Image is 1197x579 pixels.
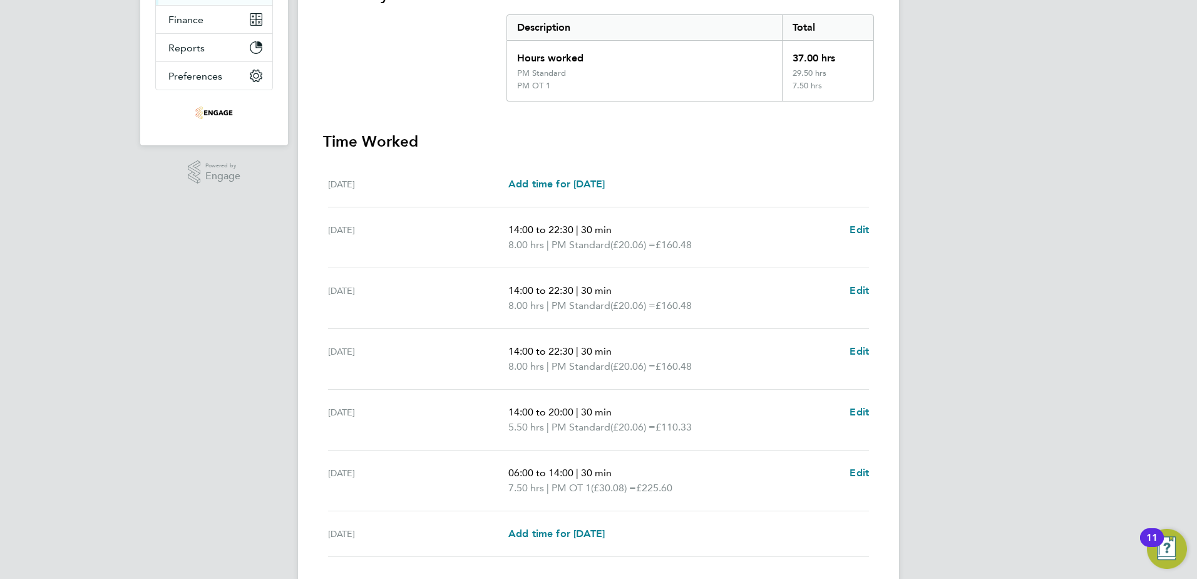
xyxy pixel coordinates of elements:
span: | [576,345,578,357]
div: Hours worked [507,41,782,68]
a: Edit [850,283,869,298]
div: PM Standard [517,68,566,78]
span: 30 min [581,224,612,236]
span: | [547,360,549,372]
span: 14:00 to 22:30 [508,284,573,296]
a: Add time for [DATE] [508,177,605,192]
a: Edit [850,222,869,237]
span: | [547,300,549,311]
span: 30 min [581,345,612,357]
span: £160.48 [655,360,692,372]
span: | [576,284,578,296]
div: [DATE] [328,526,508,541]
span: | [547,482,549,494]
span: Edit [850,284,869,296]
a: Edit [850,466,869,481]
span: 14:00 to 20:00 [508,406,573,418]
div: PM OT 1 [517,81,550,91]
span: PM Standard [552,359,610,374]
span: Finance [168,14,203,26]
a: Edit [850,344,869,359]
div: 29.50 hrs [782,68,873,81]
span: (£20.06) = [610,360,655,372]
div: Summary [506,14,874,102]
button: Reports [156,34,272,61]
span: 5.50 hrs [508,421,544,433]
span: | [576,406,578,418]
span: | [547,421,549,433]
div: [DATE] [328,283,508,313]
span: (£20.06) = [610,421,655,433]
div: [DATE] [328,344,508,374]
span: (£20.06) = [610,239,655,251]
a: Edit [850,405,869,420]
span: Edit [850,406,869,418]
div: 7.50 hrs [782,81,873,101]
span: Edit [850,224,869,236]
button: Open Resource Center, 11 new notifications [1147,529,1187,569]
div: [DATE] [328,466,508,496]
a: Powered byEngage [188,160,241,184]
div: 37.00 hrs [782,41,873,68]
span: 8.00 hrs [508,360,544,372]
span: 14:00 to 22:30 [508,224,573,236]
span: 30 min [581,467,612,479]
span: 8.00 hrs [508,239,544,251]
span: Engage [205,171,240,182]
span: Edit [850,345,869,357]
span: £110.33 [655,421,692,433]
div: Total [782,15,873,40]
a: Go to home page [155,103,273,123]
span: (£30.08) = [591,482,636,494]
span: Edit [850,467,869,479]
span: (£20.06) = [610,300,655,311]
span: | [547,239,549,251]
span: £160.48 [655,239,692,251]
span: Add time for [DATE] [508,178,605,190]
span: | [576,467,578,479]
span: 06:00 to 14:00 [508,467,573,479]
span: £225.60 [636,482,672,494]
span: PM OT 1 [552,481,591,496]
img: acceptrec-logo-retina.png [195,103,233,123]
span: £160.48 [655,300,692,311]
span: PM Standard [552,420,610,435]
span: 14:00 to 22:30 [508,345,573,357]
button: Finance [156,6,272,33]
button: Preferences [156,62,272,90]
span: PM Standard [552,237,610,253]
span: 8.00 hrs [508,300,544,311]
span: PM Standard [552,298,610,313]
span: Preferences [168,70,222,82]
span: 30 min [581,406,612,418]
span: Add time for [DATE] [508,528,605,540]
div: [DATE] [328,405,508,435]
div: 11 [1146,538,1158,554]
span: 7.50 hrs [508,482,544,494]
span: 30 min [581,284,612,296]
span: Reports [168,42,205,54]
a: Add time for [DATE] [508,526,605,541]
h3: Time Worked [323,132,874,152]
span: Powered by [205,160,240,171]
div: Description [507,15,782,40]
div: [DATE] [328,177,508,192]
div: [DATE] [328,222,508,253]
span: | [576,224,578,236]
